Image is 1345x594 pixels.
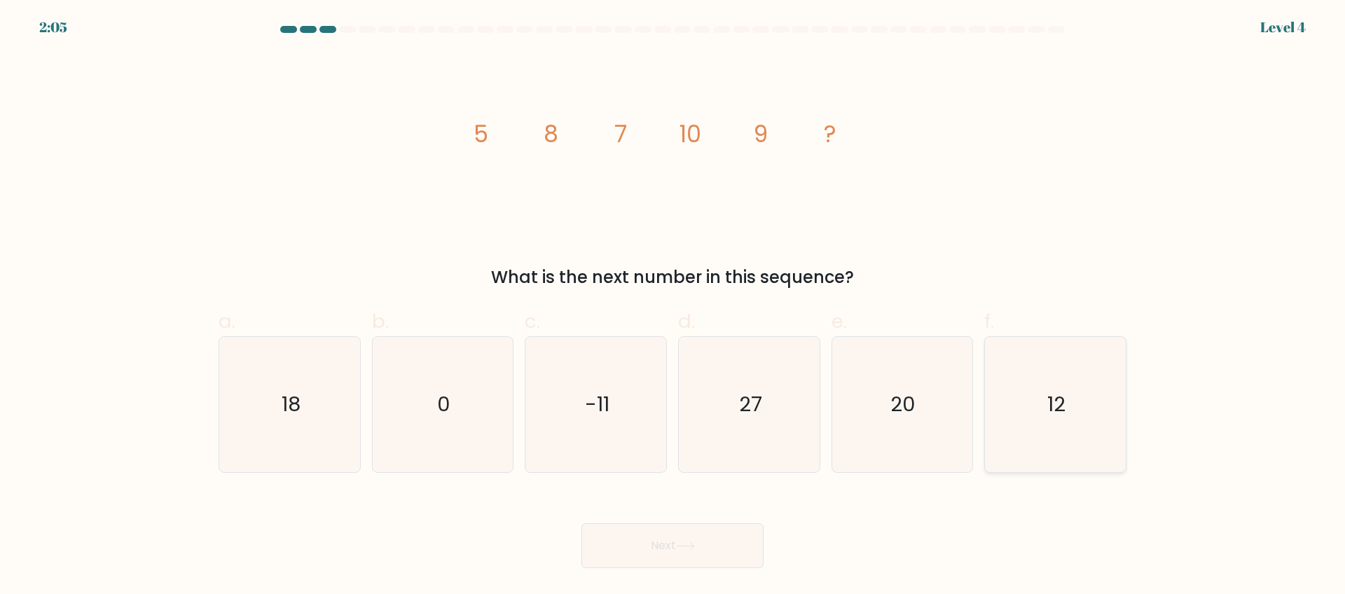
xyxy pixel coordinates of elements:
[984,308,994,335] span: f.
[282,390,301,418] text: 18
[581,523,764,568] button: Next
[544,118,558,151] tspan: 8
[525,308,540,335] span: c.
[1048,390,1066,418] text: 12
[739,390,762,418] text: 27
[227,265,1118,290] div: What is the next number in this sequence?
[614,118,627,151] tspan: 7
[437,390,450,418] text: 0
[474,118,488,151] tspan: 5
[372,308,389,335] span: b.
[825,118,837,151] tspan: ?
[680,118,702,151] tspan: 10
[1260,17,1306,38] div: Level 4
[678,308,695,335] span: d.
[219,308,235,335] span: a.
[891,390,916,418] text: 20
[754,118,768,151] tspan: 9
[832,308,847,335] span: e.
[585,390,609,418] text: -11
[39,17,67,38] div: 2:05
